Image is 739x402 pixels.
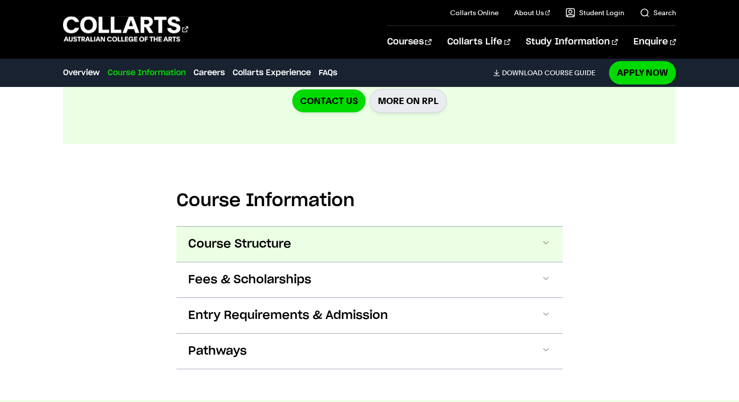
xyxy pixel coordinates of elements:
a: More on RPL [369,89,447,113]
span: Entry Requirements & Admission [188,308,388,323]
a: Courses [387,26,432,58]
a: Student Login [565,8,624,18]
a: Collarts Online [450,8,499,18]
span: Download [502,68,543,77]
a: DownloadCourse Guide [493,68,603,77]
button: Fees & Scholarships [176,262,563,297]
a: Course Information [108,67,186,79]
div: Go to homepage [63,15,188,43]
a: Apply Now [609,61,676,84]
a: Enquire [633,26,676,58]
a: Collarts Experience [233,67,311,79]
a: Collarts Life [447,26,510,58]
h2: Course Information [176,190,563,212]
button: Entry Requirements & Admission [176,298,563,333]
a: Search [640,8,676,18]
a: Study Information [526,26,618,58]
a: Contact us [292,89,366,112]
a: FAQs [319,67,337,79]
a: About Us [514,8,550,18]
span: Fees & Scholarships [188,272,311,288]
span: Course Structure [188,236,291,252]
a: Overview [63,67,100,79]
span: Pathways [188,343,247,359]
button: Pathways [176,334,563,369]
button: Course Structure [176,227,563,262]
a: Careers [194,67,225,79]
